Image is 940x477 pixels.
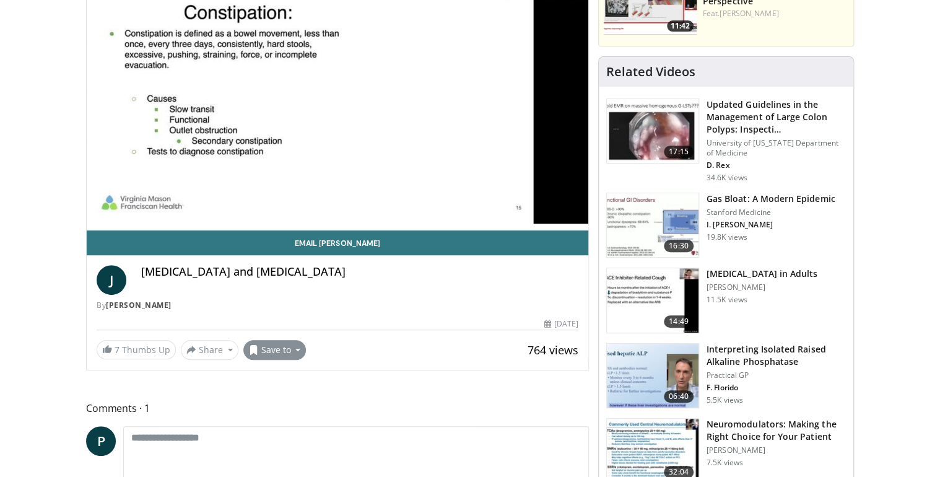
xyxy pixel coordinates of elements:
p: I. [PERSON_NAME] [707,220,835,230]
div: By [97,300,578,311]
p: F. Florido [707,383,846,393]
span: Comments 1 [86,400,589,416]
a: Email [PERSON_NAME] [87,230,588,255]
h3: Interpreting Isolated Raised Alkaline Phosphatase [707,343,846,368]
img: 480ec31d-e3c1-475b-8289-0a0659db689a.150x105_q85_crop-smart_upscale.jpg [607,193,698,258]
button: Share [181,340,238,360]
button: Save to [243,340,307,360]
p: University of [US_STATE] Department of Medicine [707,138,846,158]
p: 7.5K views [707,458,743,468]
a: 7 Thumbs Up [97,340,176,359]
a: 17:15 Updated Guidelines in the Management of Large Colon Polyps: Inspecti… University of [US_STA... [606,98,846,183]
span: 14:49 [664,315,694,328]
span: 06:40 [664,390,694,403]
span: 11:42 [667,20,694,32]
h3: Updated Guidelines in the Management of Large Colon Polyps: Inspecti… [707,98,846,136]
a: J [97,265,126,295]
p: D. Rex [707,160,846,170]
p: 5.5K views [707,395,743,405]
a: 16:30 Gas Bloat: A Modern Epidemic Stanford Medicine I. [PERSON_NAME] 19.8K views [606,193,846,258]
p: 34.6K views [707,173,747,183]
a: 06:40 Interpreting Isolated Raised Alkaline Phosphatase Practical GP F. Florido 5.5K views [606,343,846,409]
p: [PERSON_NAME] [707,445,846,455]
a: P [86,426,116,456]
a: [PERSON_NAME] [106,300,172,310]
p: Practical GP [707,370,846,380]
p: [PERSON_NAME] [707,282,817,292]
img: 6a4ee52d-0f16-480d-a1b4-8187386ea2ed.150x105_q85_crop-smart_upscale.jpg [607,344,698,408]
p: Stanford Medicine [707,208,835,217]
h3: Gas Bloat: A Modern Epidemic [707,193,835,205]
div: [DATE] [544,318,578,330]
h4: [MEDICAL_DATA] and [MEDICAL_DATA] [141,265,578,279]
h3: Neuromodulators: Making the Right Choice for Your Patient [707,418,846,443]
span: 7 [115,344,120,356]
p: 19.8K views [707,232,747,242]
img: dfcfcb0d-b871-4e1a-9f0c-9f64970f7dd8.150x105_q85_crop-smart_upscale.jpg [607,99,698,164]
h3: [MEDICAL_DATA] in Adults [707,268,817,280]
div: Feat. [703,8,848,19]
h4: Related Videos [606,64,695,79]
p: 11.5K views [707,295,747,305]
a: [PERSON_NAME] [720,8,778,19]
span: 16:30 [664,240,694,252]
span: 17:15 [664,146,694,158]
a: 14:49 [MEDICAL_DATA] in Adults [PERSON_NAME] 11.5K views [606,268,846,333]
img: 11950cd4-d248-4755-8b98-ec337be04c84.150x105_q85_crop-smart_upscale.jpg [607,268,698,333]
span: 764 views [528,343,578,357]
